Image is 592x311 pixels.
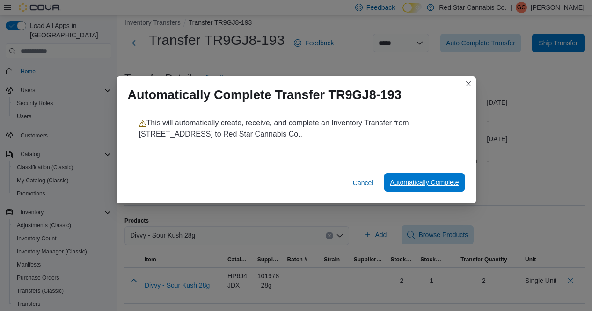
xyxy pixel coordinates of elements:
[463,78,474,89] button: Closes this modal window
[384,173,464,192] button: Automatically Complete
[349,174,377,192] button: Cancel
[128,87,402,102] h1: Automatically Complete Transfer TR9GJ8-193
[139,117,453,140] p: This will automatically create, receive, and complete an Inventory Transfer from [STREET_ADDRESS]...
[390,178,459,187] span: Automatically Complete
[353,178,373,188] span: Cancel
